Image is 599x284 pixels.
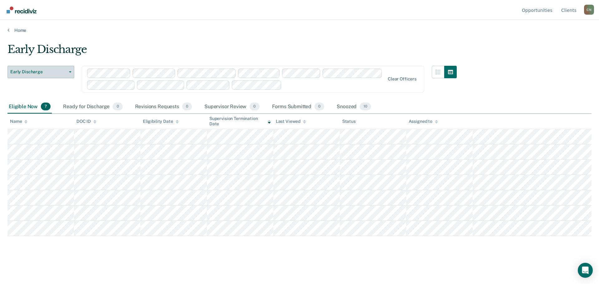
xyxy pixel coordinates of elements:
[584,5,594,15] div: C N
[578,263,593,278] div: Open Intercom Messenger
[10,119,27,124] div: Name
[62,100,124,114] div: Ready for Discharge0
[182,103,192,111] span: 0
[10,69,66,75] span: Early Discharge
[360,103,371,111] span: 10
[7,43,457,61] div: Early Discharge
[271,100,326,114] div: Forms Submitted0
[7,100,52,114] div: Eligible Now7
[335,100,372,114] div: Snoozed10
[388,76,416,82] div: Clear officers
[203,100,261,114] div: Supervisor Review0
[7,27,592,33] a: Home
[134,100,193,114] div: Revisions Requests0
[409,119,438,124] div: Assigned to
[584,5,594,15] button: Profile dropdown button
[7,7,37,13] img: Recidiviz
[41,103,51,111] span: 7
[76,119,96,124] div: DOC ID
[7,66,74,78] button: Early Discharge
[209,116,271,127] div: Supervision Termination Date
[250,103,259,111] span: 0
[113,103,122,111] span: 0
[276,119,306,124] div: Last Viewed
[143,119,179,124] div: Eligibility Date
[342,119,356,124] div: Status
[314,103,324,111] span: 0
